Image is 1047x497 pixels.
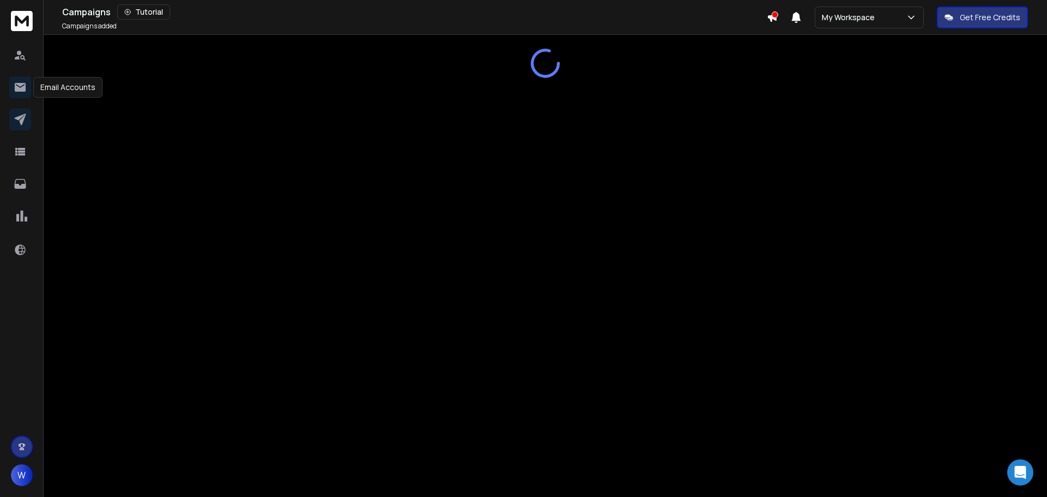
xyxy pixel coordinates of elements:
[822,12,879,23] p: My Workspace
[62,4,767,20] div: Campaigns
[11,464,33,486] button: W
[960,12,1020,23] p: Get Free Credits
[937,7,1028,28] button: Get Free Credits
[117,4,170,20] button: Tutorial
[1007,459,1033,486] div: Open Intercom Messenger
[62,22,117,31] p: Campaigns added
[33,77,103,98] div: Email Accounts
